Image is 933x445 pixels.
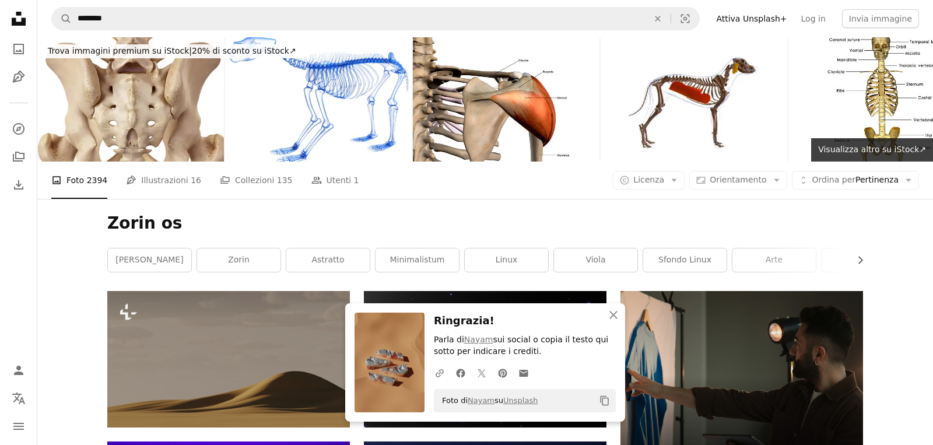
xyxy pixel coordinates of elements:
[643,248,727,272] a: sfondo linux
[436,391,538,410] span: Foto di su
[286,248,370,272] a: astratto
[311,162,359,199] a: Utenti 1
[513,361,534,384] a: Condividi per email
[503,396,538,405] a: Unsplash
[812,175,855,184] span: Ordina per
[7,65,30,89] a: Illustrazioni
[108,248,191,272] a: [PERSON_NAME]
[7,359,30,382] a: Accedi / Registrati
[601,37,787,162] img: Obliquus Externus Abdominis muscolo del cane Anatomia del muscolo per il concetto medico 3D
[126,162,201,199] a: Illustrazioni 16
[492,361,513,384] a: Condividi su Pinterest
[7,7,30,33] a: Home — Unsplash
[220,162,293,199] a: Collezioni 135
[191,174,201,187] span: 16
[7,415,30,438] button: Menu
[277,174,293,187] span: 135
[7,145,30,169] a: Collezioni
[811,138,933,162] a: Visualizza altro su iStock↗
[794,9,833,28] a: Log in
[37,37,224,162] img: Il sacro
[645,8,671,30] button: Elimina
[842,9,919,28] button: Invia immagine
[51,7,700,30] form: Trova visual in tutto il sito
[44,44,300,58] div: 20% di sconto su iStock ↗
[7,173,30,197] a: Cronologia download
[434,313,616,330] h3: Ringrazia!
[689,171,787,190] button: Orientamento
[468,396,494,405] a: Nayam
[671,8,699,30] button: Ricerca visiva
[197,248,280,272] a: Zorin
[792,171,919,190] button: Ordina perPertinenza
[107,291,350,428] img: Un paesaggio desertico con dune di sabbia e nuvole
[52,8,72,30] button: Cerca su Unsplash
[48,46,192,55] span: Trova immagini premium su iStock |
[7,37,30,61] a: Foto
[225,37,412,162] img: Bear Skeleton Rendering 3D trasparente
[822,248,905,272] a: Sfondi
[107,354,350,365] a: Un paesaggio desertico con dune di sabbia e nuvole
[812,174,899,186] span: Pertinenza
[364,291,606,428] img: uno sfondo nero con stelle e un'insegna al neon
[450,361,471,384] a: Condividi su Facebook
[376,248,459,272] a: minimalistum
[613,171,685,190] button: Licenza
[7,387,30,410] button: Lingua
[465,248,548,272] a: linux
[850,248,863,272] button: scorri la lista a destra
[354,174,359,187] span: 1
[709,9,794,28] a: Attiva Unsplash+
[554,248,637,272] a: viola
[7,117,30,141] a: Esplora
[434,334,616,358] p: Parla di sui social o copia il testo qui sotto per indicare i crediti.
[37,37,307,65] a: Trova immagini premium su iStock|20% di sconto su iStock↗
[464,335,493,344] a: Nayam
[413,37,599,162] img: Vista posteriore anatomia isolata muscolare deltoide etichettata su sfondo bianco
[633,175,664,184] span: Licenza
[595,391,615,411] button: Copia negli appunti
[818,145,926,154] span: Visualizza altro su iStock ↗
[107,213,863,234] h1: Zorin os
[710,175,766,184] span: Orientamento
[471,361,492,384] a: Condividi su Twitter
[732,248,816,272] a: Arte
